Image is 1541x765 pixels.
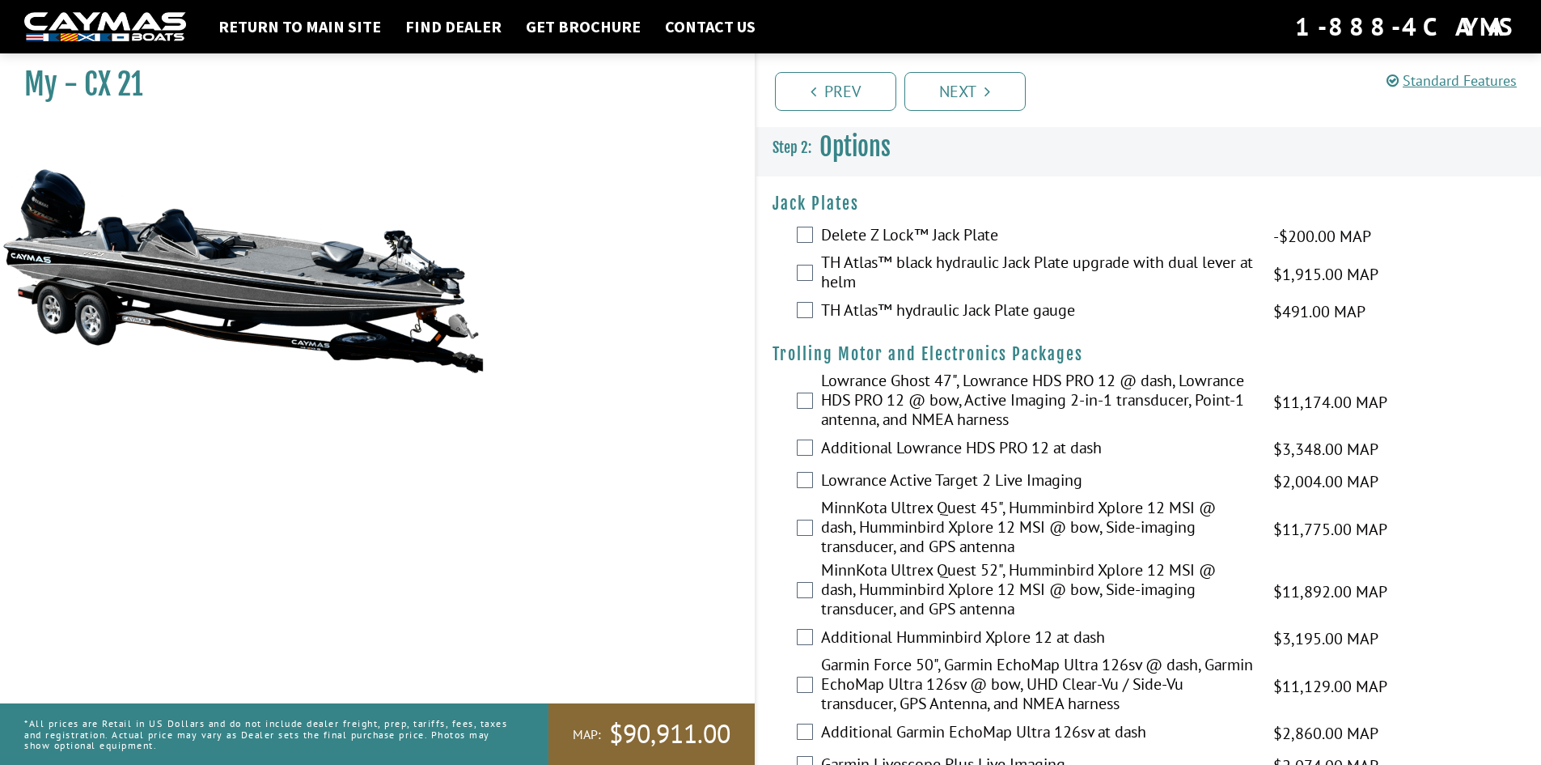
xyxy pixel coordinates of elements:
label: Lowrance Ghost 47", Lowrance HDS PRO 12 @ dash, Lowrance HDS PRO 12 @ bow, Active Imaging 2-in-1 ... [821,371,1253,433]
span: $90,911.00 [609,717,730,751]
label: Additional Lowrance HDS PRO 12 at dash [821,438,1253,461]
a: MAP:$90,911.00 [548,703,755,765]
span: $1,915.00 MAP [1273,262,1378,287]
label: TH Atlas™ hydraulic Jack Plate gauge [821,300,1253,324]
img: white-logo-c9c8dbefe5ff5ceceb0f0178aa75bf4bb51f6bca0971e226c86eb53dfe498488.png [24,12,186,42]
span: $2,860.00 MAP [1273,721,1378,746]
label: MinnKota Ultrex Quest 45", Humminbird Xplore 12 MSI @ dash, Humminbird Xplore 12 MSI @ bow, Side-... [821,498,1253,560]
label: Delete Z Lock™ Jack Plate [821,225,1253,249]
span: $11,892.00 MAP [1273,580,1387,604]
span: $11,174.00 MAP [1273,390,1387,414]
label: Additional Humminbird Xplore 12 at dash [821,627,1253,651]
p: *All prices are Retail in US Dollars and do not include dealer freight, prep, tariffs, fees, taxe... [24,710,512,759]
h4: Jack Plates [773,193,1526,214]
span: $491.00 MAP [1273,300,1365,324]
span: $11,129.00 MAP [1273,674,1387,699]
span: $2,004.00 MAP [1273,470,1378,494]
div: 1-888-4CAYMAS [1295,9,1517,45]
label: Lowrance Active Target 2 Live Imaging [821,470,1253,494]
span: $3,195.00 MAP [1273,627,1378,651]
a: Prev [775,72,896,111]
span: MAP: [573,726,601,743]
label: MinnKota Ultrex Quest 52", Humminbird Xplore 12 MSI @ dash, Humminbird Xplore 12 MSI @ bow, Side-... [821,560,1253,623]
label: TH Atlas™ black hydraulic Jack Plate upgrade with dual lever at helm [821,253,1253,295]
h4: Trolling Motor and Electronics Packages [773,344,1526,364]
a: Get Brochure [518,16,649,37]
span: -$200.00 MAP [1273,224,1371,249]
a: Next [904,72,1026,111]
a: Find Dealer [397,16,510,37]
label: Garmin Force 50", Garmin EchoMap Ultra 126sv @ dash, Garmin EchoMap Ultra 126sv @ bow, UHD Clear-... [821,655,1253,717]
a: Contact Us [657,16,764,37]
span: $3,348.00 MAP [1273,437,1378,461]
a: Return to main site [210,16,389,37]
span: $11,775.00 MAP [1273,517,1387,542]
a: Standard Features [1386,71,1517,90]
label: Additional Garmin EchoMap Ultra 126sv at dash [821,722,1253,746]
h1: My - CX 21 [24,66,714,103]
